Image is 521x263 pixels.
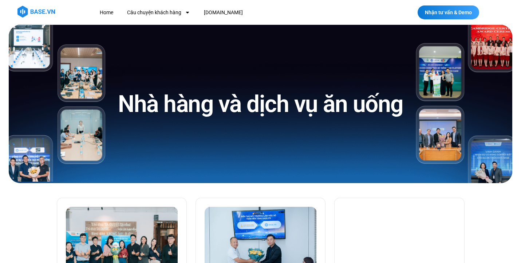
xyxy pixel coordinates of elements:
[198,6,248,19] a: [DOMAIN_NAME]
[418,5,479,19] a: Nhận tư vấn & Demo
[94,6,372,19] nav: Menu
[425,10,472,15] span: Nhận tư vấn & Demo
[94,6,119,19] a: Home
[122,6,196,19] a: Câu chuyện khách hàng
[118,89,403,119] h1: Nhà hàng và dịch vụ ăn uống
